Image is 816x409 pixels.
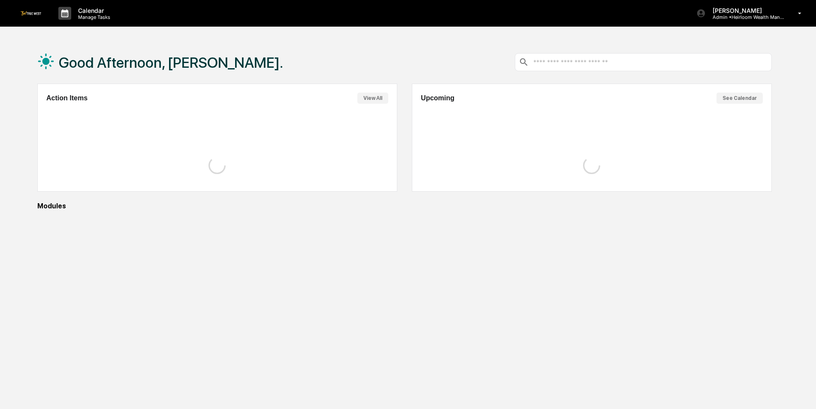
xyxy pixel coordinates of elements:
h2: Upcoming [421,94,454,102]
h2: Action Items [46,94,88,102]
div: Modules [37,202,772,210]
p: Manage Tasks [71,14,115,20]
button: View All [357,93,388,104]
button: See Calendar [716,93,763,104]
img: logo [21,11,41,15]
p: Calendar [71,7,115,14]
h1: Good Afternoon, [PERSON_NAME]. [59,54,283,71]
p: [PERSON_NAME] [706,7,786,14]
p: Admin • Heirloom Wealth Management [706,14,786,20]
